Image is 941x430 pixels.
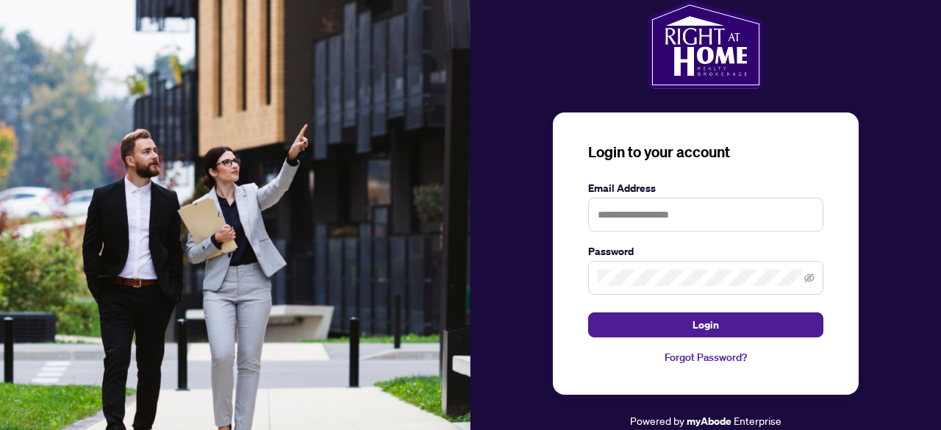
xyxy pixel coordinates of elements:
[588,142,823,162] h3: Login to your account
[648,1,762,89] img: ma-logo
[734,414,781,427] span: Enterprise
[687,413,731,429] a: myAbode
[693,313,719,337] span: Login
[588,243,823,259] label: Password
[588,312,823,337] button: Login
[630,414,684,427] span: Powered by
[588,180,823,196] label: Email Address
[588,349,823,365] a: Forgot Password?
[804,273,815,283] span: eye-invisible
